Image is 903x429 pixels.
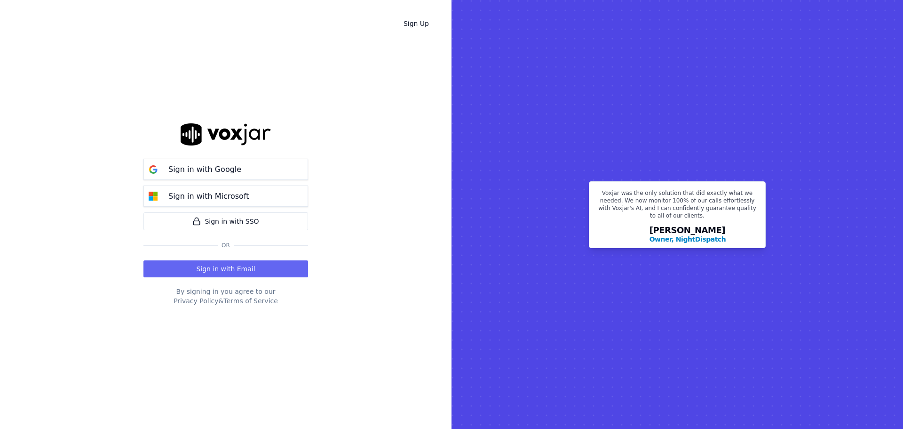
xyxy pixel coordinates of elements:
img: microsoft Sign in button [144,187,163,206]
a: Sign in with SSO [143,212,308,230]
button: Sign in with Google [143,159,308,180]
p: Sign in with Microsoft [168,191,249,202]
button: Privacy Policy [174,296,218,306]
button: Sign in with Microsoft [143,186,308,207]
p: Voxjar was the only solution that did exactly what we needed. We now monitor 100% of our calls ef... [595,189,760,223]
div: [PERSON_NAME] [650,226,726,244]
span: Or [218,242,234,249]
p: Owner, NightDispatch [650,235,726,244]
button: Sign in with Email [143,260,308,277]
div: By signing in you agree to our & [143,287,308,306]
p: Sign in with Google [168,164,241,175]
img: google Sign in button [144,160,163,179]
a: Sign Up [396,15,436,32]
button: Terms of Service [223,296,277,306]
img: logo [181,123,271,146]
